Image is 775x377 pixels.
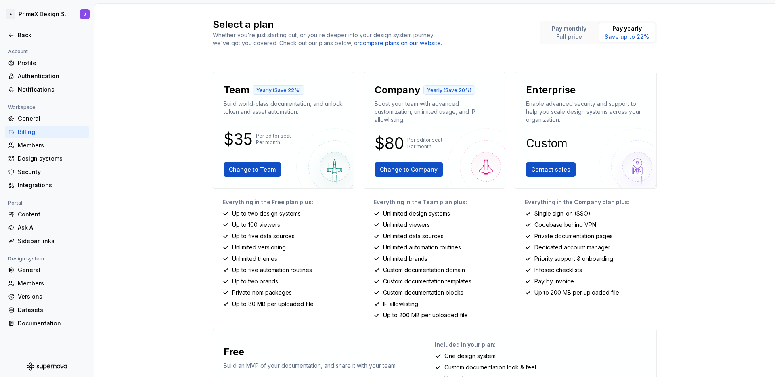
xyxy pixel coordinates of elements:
div: General [18,115,86,123]
p: Up to 80 MB per uploaded file [232,300,314,308]
p: Boost your team with advanced customization, unlimited usage, and IP allowlisting. [375,100,494,124]
p: Pay by invoice [534,277,574,285]
button: Pay monthlyFull price [541,23,597,42]
a: Versions [5,290,89,303]
div: Datasets [18,306,86,314]
svg: Supernova Logo [27,362,67,371]
button: APrimeX Design SystemJ [2,5,92,23]
p: Company [375,84,420,96]
span: Contact sales [531,165,570,174]
p: Private npm packages [232,289,292,297]
p: Everything in the Free plan plus: [222,198,354,206]
p: Enterprise [526,84,576,96]
a: Notifications [5,83,89,96]
button: Change to Team [224,162,281,177]
a: Billing [5,126,89,138]
p: Per editor seat Per month [256,133,291,146]
p: Build world-class documentation, and unlock token and asset automation. [224,100,344,116]
p: Up to 200 MB per uploaded file [534,289,619,297]
div: Sidebar links [18,237,86,245]
div: Authentication [18,72,86,80]
p: Build an MVP of your documentation, and share it with your team. [224,362,397,370]
p: Private documentation pages [534,232,613,240]
a: General [5,112,89,125]
p: IP allowlisting [383,300,418,308]
span: Change to Company [380,165,438,174]
p: Everything in the Team plan plus: [373,198,505,206]
p: Custom documentation blocks [383,289,463,297]
span: Change to Team [229,165,276,174]
div: A [6,9,15,19]
p: Save up to 22% [605,33,649,41]
p: Single sign-on (SSO) [534,209,591,218]
p: Unlimited versioning [232,243,286,251]
p: Enable advanced security and support to help you scale design systems across your organization. [526,100,646,124]
p: Codebase behind VPN [534,221,596,229]
div: Account [5,47,31,57]
p: Up to five automation routines [232,266,312,274]
p: Priority support & onboarding [534,255,613,263]
p: Custom [526,138,568,148]
p: Yearly (Save 22%) [256,87,301,94]
a: Content [5,208,89,221]
p: Up to two design systems [232,209,301,218]
a: Back [5,29,89,42]
p: Custom documentation domain [383,266,465,274]
div: Portal [5,198,25,208]
div: Profile [18,59,86,67]
div: Members [18,279,86,287]
p: Full price [552,33,586,41]
a: General [5,264,89,276]
p: Up to two brands [232,277,278,285]
div: J [84,11,86,17]
a: Profile [5,57,89,69]
div: Integrations [18,181,86,189]
p: Unlimited brands [383,255,427,263]
p: Pay monthly [552,25,586,33]
p: Custom documentation templates [383,277,471,285]
p: Up to 100 viewers [232,221,280,229]
p: Unlimited automation routines [383,243,461,251]
p: Unlimited themes [232,255,277,263]
button: Change to Company [375,162,443,177]
div: Content [18,210,86,218]
a: Ask AI [5,221,89,234]
a: Members [5,277,89,290]
a: Members [5,139,89,152]
a: Security [5,165,89,178]
p: Up to five data sources [232,232,295,240]
div: Design system [5,254,47,264]
p: Up to 200 MB per uploaded file [383,311,468,319]
p: Unlimited viewers [383,221,430,229]
a: Datasets [5,304,89,316]
div: Billing [18,128,86,136]
div: Security [18,168,86,176]
p: Yearly (Save 20%) [427,87,471,94]
div: Design systems [18,155,86,163]
div: Notifications [18,86,86,94]
p: Dedicated account manager [534,243,610,251]
div: PrimeX Design System [19,10,70,18]
div: Versions [18,293,86,301]
a: compare plans on our website. [360,39,442,47]
button: Contact sales [526,162,576,177]
a: Sidebar links [5,235,89,247]
p: Per editor seat Per month [407,137,442,150]
p: Custom documentation look & feel [444,363,536,371]
a: Authentication [5,70,89,83]
a: Integrations [5,179,89,192]
div: Workspace [5,103,39,112]
p: Free [224,346,244,358]
p: Team [224,84,249,96]
p: Pay yearly [605,25,649,33]
p: $35 [224,134,253,144]
a: Design systems [5,152,89,165]
p: $80 [375,138,404,148]
p: Everything in the Company plan plus: [525,198,657,206]
div: Members [18,141,86,149]
p: Unlimited data sources [383,232,444,240]
p: Infosec checklists [534,266,582,274]
p: Unlimited design systems [383,209,450,218]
